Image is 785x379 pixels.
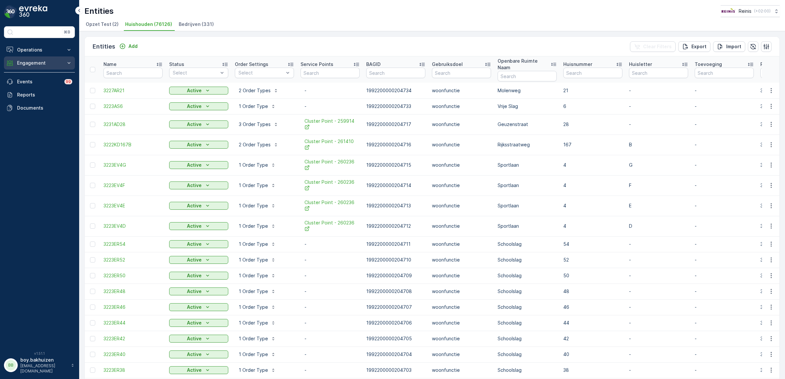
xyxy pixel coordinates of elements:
[366,257,425,263] p: 1992200000204710
[498,304,557,310] p: Schoolslag
[498,141,557,148] p: Rijksstraatweg
[169,120,228,128] button: Active
[187,162,202,168] p: Active
[128,43,138,50] p: Add
[432,121,491,128] p: woonfunctie
[304,335,356,342] p: -
[721,8,736,15] img: Reinis-Logo-Vrijstaand_Tekengebied-1-copy2_aBO4n7j.png
[629,257,688,263] p: -
[239,103,268,110] p: 1 Order Type
[432,241,491,247] p: woonfunctie
[86,21,119,28] span: Opzet Test (2)
[239,335,268,342] p: 1 Order Type
[17,47,62,53] p: Operations
[17,92,72,98] p: Reports
[695,304,754,310] p: -
[563,182,622,189] p: 4
[17,105,72,111] p: Documents
[238,70,284,76] p: Select
[187,121,202,128] p: Active
[498,288,557,295] p: Schoolslag
[304,367,356,373] p: -
[90,242,95,247] div: Toggle Row Selected
[629,320,688,326] p: -
[366,288,425,295] p: 1992200000204708
[304,199,356,213] a: Cluster Point - 260236
[432,87,491,94] p: woonfunctie
[498,257,557,263] p: Schoolslag
[695,272,754,279] p: -
[90,183,95,188] div: Toggle Row Selected
[563,141,622,148] p: 167
[695,121,754,128] p: -
[691,43,706,50] p: Export
[103,257,163,263] a: 3223ER52
[90,368,95,373] div: Toggle Row Selected
[629,288,688,295] p: -
[432,182,491,189] p: woonfunctie
[239,304,268,310] p: 1 Order Type
[366,223,425,229] p: 1992200000204712
[563,257,622,263] p: 52
[304,220,356,233] a: Cluster Point - 260236
[695,61,722,68] p: Toevoeging
[103,288,163,295] a: 3223ER48
[304,257,356,263] p: -
[432,288,491,295] p: woonfunctie
[366,304,425,310] p: 1992200000204707
[498,162,557,168] p: Sportlaan
[563,351,622,358] p: 40
[103,121,163,128] span: 3231AD28
[563,223,622,229] p: 4
[169,141,228,149] button: Active
[4,43,75,56] button: Operations
[695,223,754,229] p: -
[629,367,688,373] p: -
[629,241,688,247] p: -
[304,118,356,131] span: Cluster Point - 259914
[90,352,95,357] div: Toggle Row Selected
[563,272,622,279] p: 50
[169,240,228,248] button: Active
[726,43,741,50] p: Import
[629,121,688,128] p: -
[90,142,95,147] div: Toggle Row Selected
[366,103,425,110] p: 1992200000204733
[432,272,491,279] p: woonfunctie
[695,320,754,326] p: -
[17,60,62,66] p: Engagement
[103,223,163,229] span: 3223EV4D
[169,319,228,327] button: Active
[304,179,356,192] a: Cluster Point - 260236
[169,272,228,280] button: Active
[235,180,280,191] button: 1 Order Type
[103,141,163,148] a: 3222KD167B
[103,182,163,189] a: 3223EV4F
[629,87,688,94] p: -
[90,203,95,208] div: Toggle Row Selected
[103,335,163,342] span: 3223ER42
[678,41,710,52] button: Export
[366,241,425,247] p: 1992200000204711
[169,222,228,230] button: Active
[169,366,228,374] button: Active
[187,272,202,279] p: Active
[187,320,202,326] p: Active
[235,349,280,360] button: 1 Order Type
[169,61,184,68] p: Status
[103,87,163,94] a: 3227AR21
[432,202,491,209] p: woonfunctie
[366,121,425,128] p: 1992200000204717
[235,255,280,265] button: 1 Order Type
[629,272,688,279] p: -
[235,333,280,344] button: 1 Order Type
[239,121,271,128] p: 3 Order Types
[187,288,202,295] p: Active
[235,221,280,231] button: 1 Order Type
[695,87,754,94] p: -
[84,6,114,16] p: Entities
[103,272,163,279] span: 3223ER50
[563,162,622,168] p: 4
